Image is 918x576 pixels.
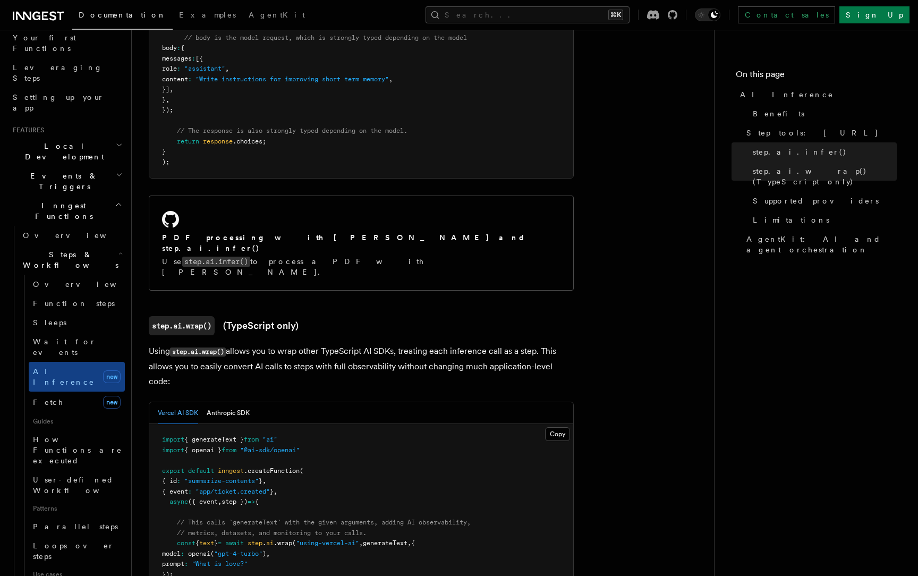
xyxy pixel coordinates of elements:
[753,108,804,119] span: Benefits
[244,436,259,443] span: from
[8,166,125,196] button: Events & Triggers
[162,75,188,83] span: content
[742,230,897,259] a: AgentKit: AI and agent orchestration
[162,96,166,104] span: }
[29,294,125,313] a: Function steps
[29,392,125,413] a: Fetchnew
[13,63,103,82] span: Leveraging Steps
[162,550,181,557] span: model
[182,257,250,267] code: step.ai.infer()
[79,11,166,19] span: Documentation
[166,96,169,104] span: ,
[210,550,214,557] span: (
[411,539,415,547] span: {
[72,3,173,30] a: Documentation
[29,517,125,536] a: Parallel steps
[242,3,311,29] a: AgentKit
[248,498,255,505] span: =>
[225,65,229,72] span: ,
[749,162,897,191] a: step.ai.wrap() (TypeScript only)
[8,141,116,162] span: Local Development
[195,488,270,495] span: "app/ticket.created"
[8,58,125,88] a: Leveraging Steps
[33,435,122,465] span: How Functions are executed
[426,6,630,23] button: Search...⌘K
[149,316,299,335] a: step.ai.wrap()(TypeScript only)
[184,65,225,72] span: "assistant"
[742,123,897,142] a: Step tools: [URL]
[33,337,96,357] span: Wait for events
[162,436,184,443] span: import
[214,539,218,547] span: }
[162,560,184,567] span: prompt
[218,467,244,475] span: inngest
[240,446,300,454] span: "@ai-sdk/openai"
[8,196,125,226] button: Inngest Functions
[225,539,244,547] span: await
[177,127,407,134] span: // The response is also strongly typed depending on the model.
[29,275,125,294] a: Overview
[192,560,248,567] span: "What is love?"
[8,88,125,117] a: Setting up your app
[162,488,188,495] span: { event
[753,196,879,206] span: Supported providers
[29,470,125,500] a: User-defined Workflows
[188,488,192,495] span: :
[162,44,177,52] span: body
[218,539,222,547] span: =
[149,196,574,291] a: PDF processing with [PERSON_NAME] and step.ai.infer()Usestep.ai.infer()to process a PDF with [PER...
[103,396,121,409] span: new
[13,33,76,53] span: Your first Functions
[177,519,471,526] span: // This calls `generateText` with the given arguments, adding AI observability,
[248,539,262,547] span: step
[214,550,262,557] span: "gpt-4-turbo"
[608,10,623,20] kbd: ⌘K
[177,65,181,72] span: :
[8,137,125,166] button: Local Development
[149,316,215,335] code: step.ai.wrap()
[158,402,198,424] button: Vercel AI SDK
[33,398,64,406] span: Fetch
[262,539,266,547] span: .
[162,467,184,475] span: export
[162,477,177,485] span: { id
[746,234,897,255] span: AgentKit: AI and agent orchestration
[407,539,411,547] span: ,
[181,550,184,557] span: :
[749,142,897,162] a: step.ai.infer()
[203,138,233,145] span: response
[233,138,266,145] span: .choices;
[162,55,192,62] span: messages
[753,147,847,157] span: step.ai.infer()
[162,256,560,277] p: Use to process a PDF with [PERSON_NAME].
[188,75,192,83] span: :
[188,550,210,557] span: openai
[292,539,296,547] span: (
[173,3,242,29] a: Examples
[23,231,132,240] span: Overview
[262,436,277,443] span: "ai"
[545,427,570,441] button: Copy
[199,539,214,547] span: text
[746,128,879,138] span: Step tools: [URL]
[195,75,389,83] span: "Write instructions for improving short term memory"
[249,11,305,19] span: AgentKit
[29,362,125,392] a: AI Inferencenew
[207,402,250,424] button: Anthropic SDK
[749,210,897,230] a: Limitations
[184,436,244,443] span: { generateText }
[738,6,835,23] a: Contact sales
[259,477,262,485] span: }
[169,498,188,505] span: async
[270,488,274,495] span: }
[19,226,125,245] a: Overview
[29,413,125,430] span: Guides
[262,477,266,485] span: ,
[8,126,44,134] span: Features
[177,44,181,52] span: :
[389,75,393,83] span: ,
[162,446,184,454] span: import
[177,477,181,485] span: :
[162,106,173,114] span: });
[162,232,560,253] h2: PDF processing with [PERSON_NAME] and step.ai.infer()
